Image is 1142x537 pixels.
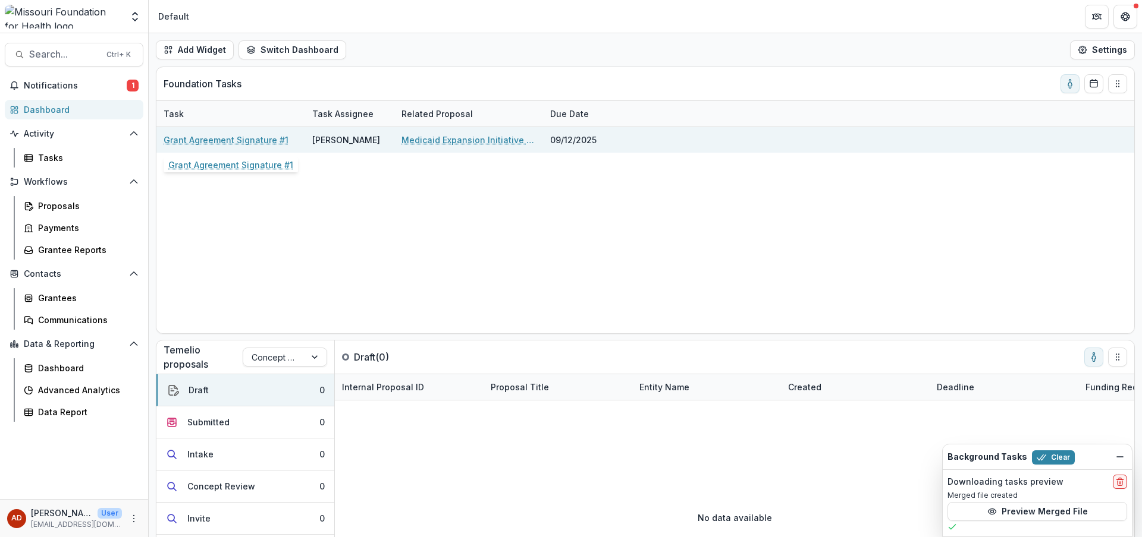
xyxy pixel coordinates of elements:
div: Data Report [38,406,134,418]
div: Internal Proposal ID [335,381,431,393]
button: Drag [1108,348,1127,367]
button: Preview Merged File [948,502,1127,521]
div: Task Assignee [305,101,394,127]
p: Merged file created [948,490,1127,501]
div: Intake [187,448,214,460]
a: Communications [19,310,143,330]
div: Task Assignee [305,108,381,120]
a: Medicaid Expansion Initiative Learning Partnership [401,134,536,146]
button: Notifications1 [5,76,143,95]
button: Open entity switcher [127,5,143,29]
button: toggle-assigned-to-me [1084,348,1103,367]
div: Concept Review [187,480,255,492]
button: toggle-assigned-to-me [1061,74,1080,93]
div: 0 [319,480,325,492]
div: Entity Name [632,374,781,400]
a: Grant Agreement Signature #1 [164,134,288,146]
div: Task [156,101,305,127]
a: Advanced Analytics [19,380,143,400]
button: Calendar [1084,74,1103,93]
div: Proposals [38,200,134,212]
a: Payments [19,218,143,238]
a: Grantees [19,288,143,308]
div: Proposal Title [484,374,632,400]
button: Search... [5,43,143,67]
button: Open Workflows [5,172,143,191]
button: Submitted0 [156,406,334,438]
div: Proposal Title [484,381,556,393]
div: Related Proposal [394,101,543,127]
div: 0 [319,384,325,396]
span: Data & Reporting [24,339,124,349]
div: Alex Duello [11,514,22,522]
div: Internal Proposal ID [335,374,484,400]
span: Workflows [24,177,124,187]
div: Dashboard [38,362,134,374]
div: Created [781,374,930,400]
button: Get Help [1113,5,1137,29]
p: Draft ( 0 ) [354,350,443,364]
div: Deadline [930,374,1078,400]
img: Missouri Foundation for Health logo [5,5,122,29]
div: 09/12/2025 [543,127,632,153]
a: Dashboard [19,358,143,378]
div: Due Date [543,101,632,127]
button: Drag [1108,74,1127,93]
div: 0 [319,416,325,428]
div: 0 [319,448,325,460]
span: Search... [29,49,99,60]
div: Payments [38,222,134,234]
div: Default [158,10,189,23]
div: Grantees [38,292,134,304]
div: Due Date [543,108,596,120]
a: Dashboard [5,100,143,119]
button: Concept Review0 [156,470,334,503]
div: [PERSON_NAME] [312,134,380,146]
div: Related Proposal [394,108,480,120]
button: Open Activity [5,124,143,143]
p: [PERSON_NAME] [31,507,93,519]
button: Settings [1070,40,1135,59]
div: Invite [187,512,211,525]
button: Intake0 [156,438,334,470]
button: Partners [1085,5,1109,29]
div: Dashboard [24,103,134,116]
div: 0 [319,512,325,525]
span: Contacts [24,269,124,279]
button: Draft0 [156,374,334,406]
a: Grantee Reports [19,240,143,260]
div: Task [156,108,191,120]
span: Notifications [24,81,127,91]
div: Communications [38,314,134,326]
div: Deadline [930,381,981,393]
span: Activity [24,129,124,139]
div: Submitted [187,416,230,428]
button: Clear [1032,450,1075,465]
a: Tasks [19,148,143,168]
div: Tasks [38,151,134,164]
button: Dismiss [1113,450,1127,464]
p: Temelio proposals [164,343,243,371]
button: Add Widget [156,40,234,59]
a: Data Report [19,402,143,422]
div: Grantee Reports [38,244,134,256]
div: Created [781,381,829,393]
p: No data available [698,511,772,524]
nav: breadcrumb [153,8,194,25]
div: Entity Name [632,381,697,393]
div: Ctrl + K [104,48,133,61]
h2: Background Tasks [948,452,1027,462]
h2: Downloading tasks preview [948,477,1063,487]
button: Open Contacts [5,264,143,283]
button: Invite0 [156,503,334,535]
button: More [127,511,141,526]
